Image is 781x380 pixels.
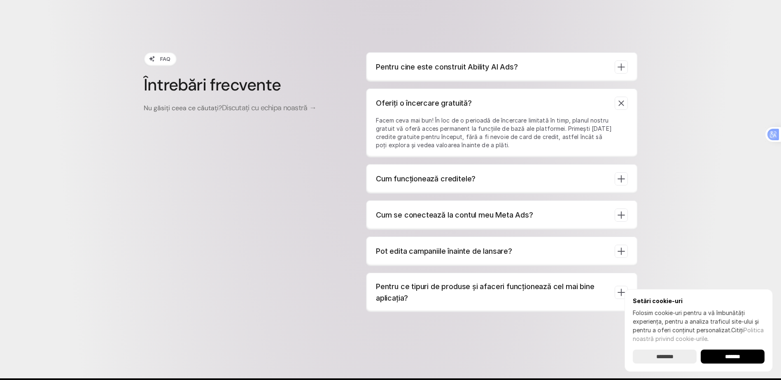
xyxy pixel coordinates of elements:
[633,308,765,343] p: Folosim cookie-uri pentru a vă îmbunătăți experiența, pentru a analiza traficul site-ului și pent...
[376,246,608,257] p: Pot edita campaniile înainte de lansare?
[222,103,316,113] span: Discutați cu echipa noastră →
[144,104,316,112] font: Nu găsiți ceea ce căutați?
[633,297,765,304] h6: Setări cookie-uri
[376,97,608,109] p: Oferiți o încercare gratuită?
[376,61,608,73] p: Pentru cine este construit Ability AI Ads?
[376,281,608,304] p: Pentru ce tipuri de produse și afaceri funcționează cel mai bine aplicația?
[160,55,170,63] p: FAQ
[144,75,333,95] h3: Întrebări frecvente
[376,209,608,221] p: Cum se conectează la contul meu Meta Ads?
[222,104,316,112] a: Discutați cu echipa noastră →
[376,173,608,185] p: Cum funcționează creditele?
[376,116,615,149] p: Facem ceva mai bun! În loc de o perioadă de încercare limitată în timp, planul nostru gratuit vă ...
